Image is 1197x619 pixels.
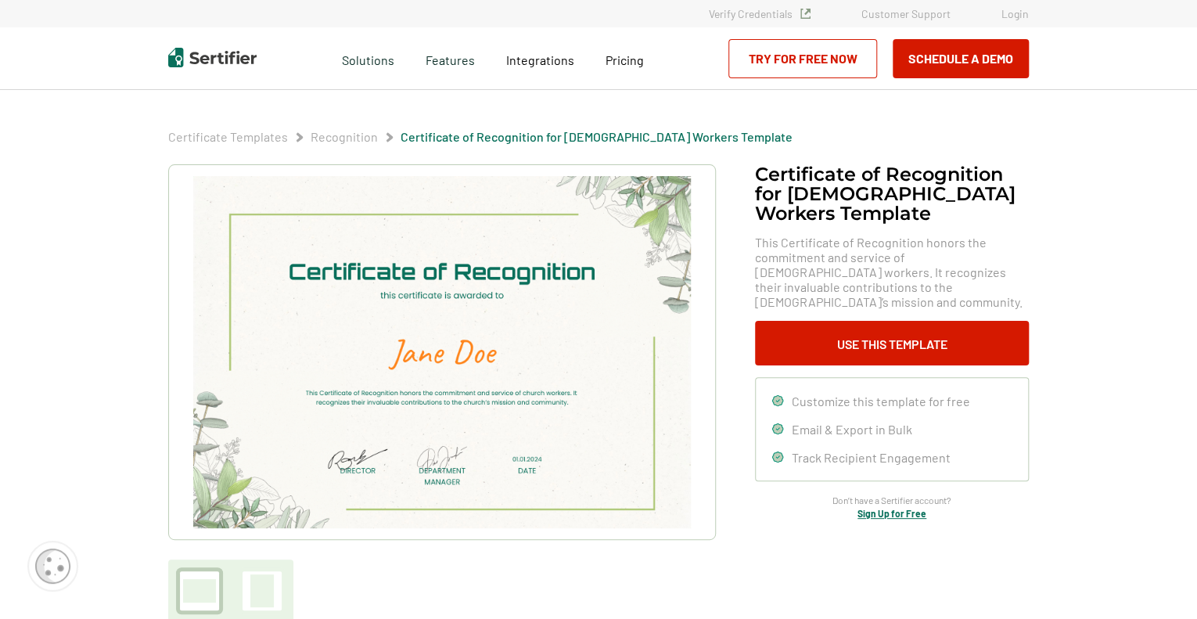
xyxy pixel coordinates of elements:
[755,235,1029,309] span: This Certificate of Recognition honors the commitment and service of [DEMOGRAPHIC_DATA] workers. ...
[893,39,1029,78] button: Schedule a Demo
[311,129,378,144] a: Recognition
[168,48,257,67] img: Sertifier | Digital Credentialing Platform
[1119,544,1197,619] iframe: Chat Widget
[168,129,288,144] a: Certificate Templates
[426,49,475,68] span: Features
[857,508,926,519] a: Sign Up for Free
[792,394,970,408] span: Customize this template for free
[755,321,1029,365] button: Use This Template
[168,129,793,145] div: Breadcrumb
[792,450,951,465] span: Track Recipient Engagement
[35,549,70,584] img: Cookie Popup Icon
[755,164,1029,223] h1: Certificate of Recognition for [DEMOGRAPHIC_DATA] Workers Template
[401,129,793,145] span: Certificate of Recognition for [DEMOGRAPHIC_DATA] Workers Template
[506,49,574,68] a: Integrations
[506,52,574,67] span: Integrations
[606,52,644,67] span: Pricing
[800,9,811,19] img: Verified
[709,7,811,20] a: Verify Credentials
[832,493,951,508] span: Don’t have a Sertifier account?
[193,176,691,528] img: Certificate of Recognition for Church Workers Template
[168,129,288,145] span: Certificate Templates
[311,129,378,145] span: Recognition
[606,49,644,68] a: Pricing
[1001,7,1029,20] a: Login
[342,49,394,68] span: Solutions
[792,422,912,437] span: Email & Export in Bulk
[861,7,951,20] a: Customer Support
[401,129,793,144] a: Certificate of Recognition for [DEMOGRAPHIC_DATA] Workers Template
[728,39,877,78] a: Try for Free Now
